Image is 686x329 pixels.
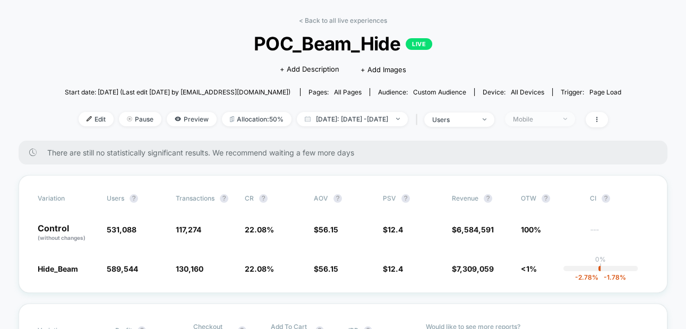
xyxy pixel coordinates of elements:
[167,112,217,126] span: Preview
[119,112,161,126] span: Pause
[319,225,338,234] span: 56.15
[245,194,254,202] span: CR
[107,194,124,202] span: users
[299,16,387,24] a: < Back to all live experiences
[575,273,598,281] span: -2.78 %
[598,273,626,281] span: -1.78 %
[413,112,424,127] span: |
[563,118,567,120] img: end
[513,115,555,123] div: Mobile
[383,194,396,202] span: PSV
[333,194,342,203] button: ?
[589,88,621,96] span: Page Load
[521,194,579,203] span: OTW
[176,264,203,273] span: 130,160
[127,116,132,122] img: end
[107,225,136,234] span: 531,088
[38,235,85,241] span: (without changes)
[176,194,215,202] span: Transactions
[87,116,92,122] img: edit
[259,194,268,203] button: ?
[521,225,541,234] span: 100%
[521,264,537,273] span: <1%
[457,264,494,273] span: 7,309,059
[406,38,432,50] p: LIVE
[432,116,475,124] div: users
[590,194,648,203] span: CI
[383,264,403,273] span: $
[561,88,621,96] div: Trigger:
[484,194,492,203] button: ?
[334,88,362,96] span: all pages
[222,112,291,126] span: Allocation: 50%
[378,88,466,96] div: Audience:
[65,88,290,96] span: Start date: [DATE] (Last edit [DATE] by [EMAIL_ADDRESS][DOMAIN_NAME])
[308,88,362,96] div: Pages:
[38,194,96,203] span: Variation
[176,225,201,234] span: 117,274
[599,263,602,271] p: |
[590,227,648,242] span: ---
[305,116,311,122] img: calendar
[452,194,478,202] span: Revenue
[388,264,403,273] span: 12.4
[511,88,544,96] span: all devices
[245,264,274,273] span: 22.08 %
[130,194,138,203] button: ?
[47,148,646,157] span: There are still no statistically significant results. We recommend waiting a few more days
[361,65,406,74] span: + Add Images
[230,116,234,122] img: rebalance
[452,225,494,234] span: $
[93,32,594,55] span: POC_Beam_Hide
[220,194,228,203] button: ?
[452,264,494,273] span: $
[314,264,338,273] span: $
[38,264,78,273] span: Hide_Beam
[388,225,403,234] span: 12.4
[542,194,550,203] button: ?
[595,255,606,263] p: 0%
[38,224,96,242] p: Control
[297,112,408,126] span: [DATE]: [DATE] - [DATE]
[483,118,486,120] img: end
[245,225,274,234] span: 22.08 %
[319,264,338,273] span: 56.15
[474,88,552,96] span: Device:
[383,225,403,234] span: $
[401,194,410,203] button: ?
[457,225,494,234] span: 6,584,591
[396,118,400,120] img: end
[314,225,338,234] span: $
[79,112,114,126] span: Edit
[413,88,466,96] span: Custom Audience
[107,264,138,273] span: 589,544
[280,64,339,75] span: + Add Description
[602,194,610,203] button: ?
[314,194,328,202] span: AOV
